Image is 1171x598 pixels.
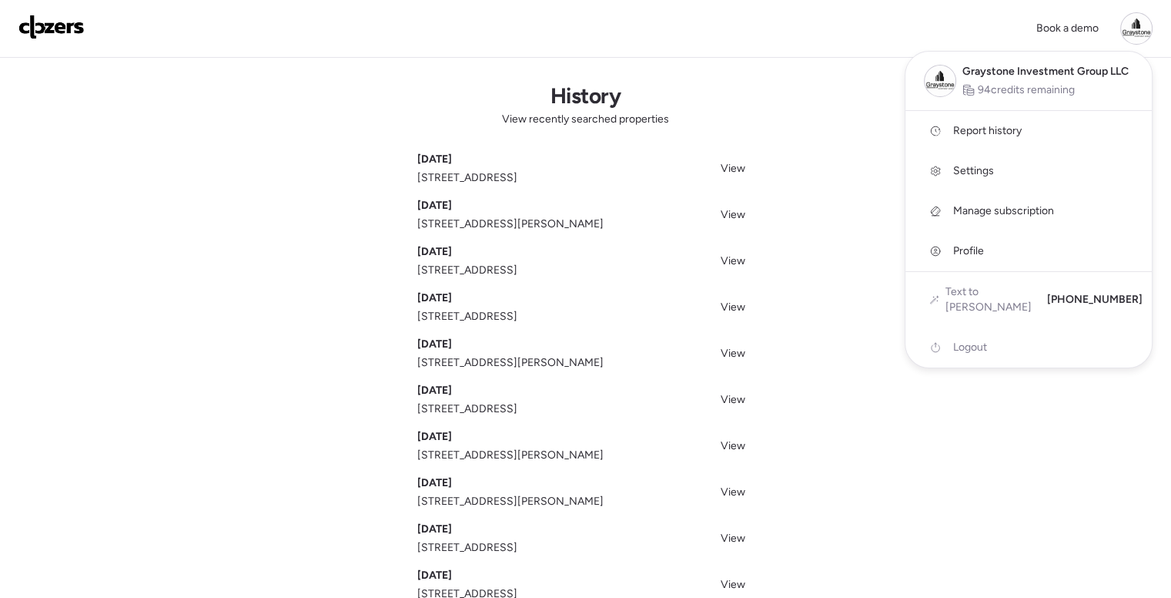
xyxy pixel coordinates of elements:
img: Logo [18,15,85,39]
span: Manage subscription [953,203,1054,219]
span: [PHONE_NUMBER] [1047,292,1143,307]
span: Settings [953,163,994,179]
span: Graystone Investment Group LLC [962,64,1129,79]
span: Report history [953,123,1022,139]
span: [DATE] [417,568,452,583]
span: 94 credits remaining [978,82,1075,98]
a: Profile [905,231,1152,271]
a: Manage subscription [905,191,1152,231]
span: Profile [953,244,984,259]
a: Report history [905,111,1152,151]
a: Settings [905,151,1152,191]
span: Book a demo [1036,22,1099,35]
span: Logout [953,340,987,355]
span: Text to [PERSON_NAME] [945,284,1035,315]
span: View [721,578,745,591]
a: Text to [PERSON_NAME] [930,284,1035,315]
a: View [711,573,754,595]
